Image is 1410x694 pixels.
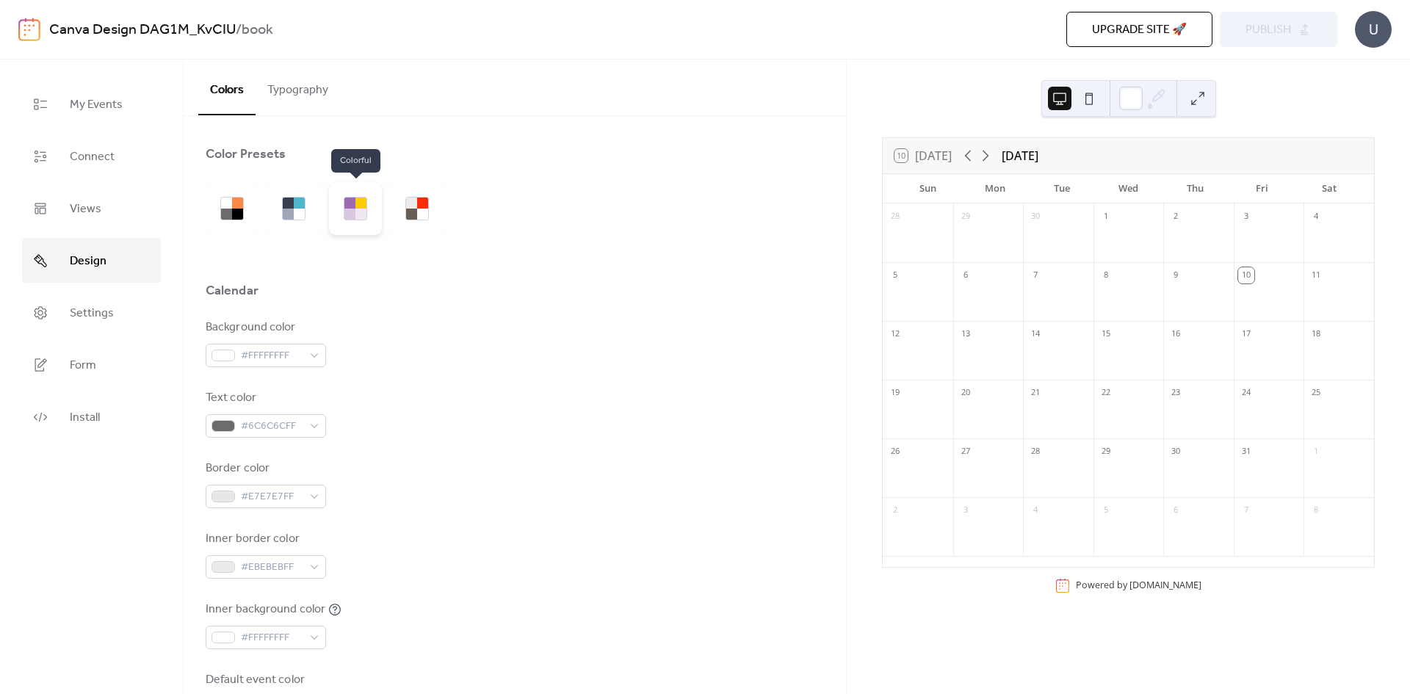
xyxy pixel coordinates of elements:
div: 12 [887,326,903,342]
div: Powered by [1076,579,1201,591]
div: U [1355,11,1392,48]
div: Wed [1095,174,1162,203]
div: Inner background color [206,601,325,618]
div: 16 [1168,326,1184,342]
div: 7 [1238,502,1254,518]
div: Text color [206,389,323,407]
div: 13 [958,326,974,342]
span: Settings [70,302,114,325]
div: 5 [887,267,903,283]
a: Form [22,342,161,387]
div: 1 [1098,209,1114,225]
div: 8 [1098,267,1114,283]
div: 7 [1027,267,1044,283]
div: 4 [1027,502,1044,518]
div: Tue [1028,174,1095,203]
span: Install [70,406,100,429]
button: Colors [198,59,256,115]
b: / [236,16,242,44]
span: #EBEBEBFF [241,559,303,576]
div: Fri [1229,174,1295,203]
div: 3 [958,502,974,518]
a: My Events [22,82,161,126]
div: Mon [961,174,1028,203]
div: 8 [1308,502,1324,518]
div: Inner border color [206,530,323,548]
div: [DATE] [1002,147,1038,165]
div: 9 [1168,267,1184,283]
div: 30 [1168,444,1184,460]
span: Views [70,198,101,220]
button: Upgrade site 🚀 [1066,12,1212,47]
span: Form [70,354,96,377]
span: #FFFFFFFF [241,347,303,365]
a: Design [22,238,161,283]
div: 5 [1098,502,1114,518]
div: 23 [1168,385,1184,401]
div: 28 [1027,444,1044,460]
div: 1 [1308,444,1324,460]
div: 27 [958,444,974,460]
span: #6C6C6CFF [241,418,303,435]
div: 6 [1168,502,1184,518]
span: Upgrade site 🚀 [1092,21,1187,39]
div: 10 [1238,267,1254,283]
div: Background color [206,319,323,336]
div: 15 [1098,326,1114,342]
div: 22 [1098,385,1114,401]
div: 28 [887,209,903,225]
div: 29 [958,209,974,225]
div: 6 [958,267,974,283]
div: Calendar [206,282,258,300]
div: 17 [1238,326,1254,342]
div: Thu [1162,174,1229,203]
div: 2 [1168,209,1184,225]
div: 30 [1027,209,1044,225]
a: Connect [22,134,161,178]
b: book [242,16,273,44]
span: Connect [70,145,115,168]
div: Default event color [206,671,323,689]
div: 24 [1238,385,1254,401]
div: 25 [1308,385,1324,401]
button: Typography [256,59,340,114]
a: Canva Design DAG1M_KvCIU [49,16,236,44]
div: 18 [1308,326,1324,342]
span: Colorful [331,149,380,173]
a: Views [22,186,161,231]
div: 14 [1027,326,1044,342]
span: My Events [70,93,123,116]
div: 3 [1238,209,1254,225]
div: 29 [1098,444,1114,460]
span: #E7E7E7FF [241,488,303,506]
a: [DOMAIN_NAME] [1129,579,1201,591]
div: 26 [887,444,903,460]
img: logo [18,18,40,41]
div: 21 [1027,385,1044,401]
div: 11 [1308,267,1324,283]
div: Sun [894,174,961,203]
div: 2 [887,502,903,518]
a: Install [22,394,161,439]
div: 4 [1308,209,1324,225]
div: Border color [206,460,323,477]
div: Color Presets [206,145,286,163]
span: Design [70,250,106,272]
a: Settings [22,290,161,335]
div: 20 [958,385,974,401]
div: Sat [1295,174,1362,203]
div: 31 [1238,444,1254,460]
div: 19 [887,385,903,401]
span: #FFFFFFFF [241,629,303,647]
